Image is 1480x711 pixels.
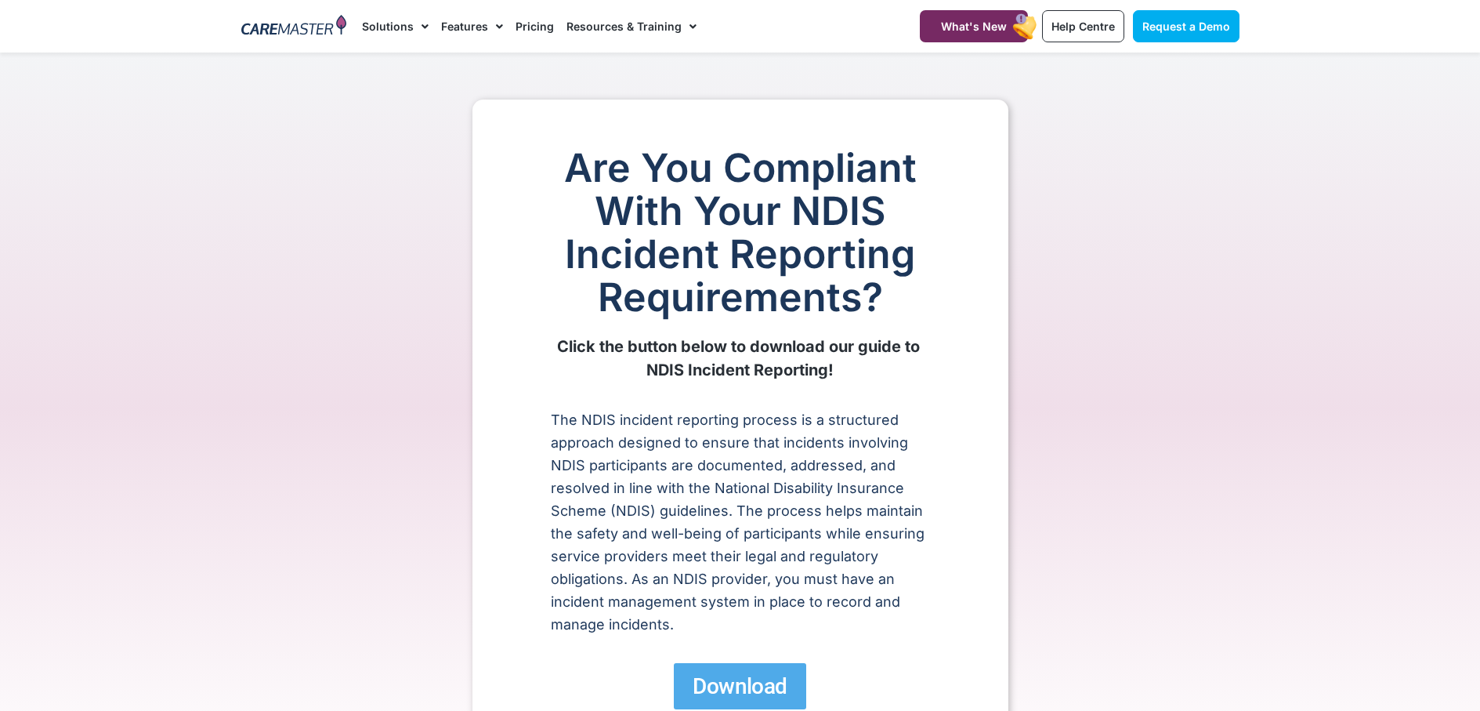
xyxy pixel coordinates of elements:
[693,673,787,700] span: Download
[920,10,1028,42] a: What's New
[674,663,805,709] a: Download
[1051,20,1115,33] span: Help Centre
[941,20,1007,33] span: What's New
[1142,20,1230,33] span: Request a Demo
[557,337,924,379] b: Click the button below to download our guide to NDIS Incident Reporting!
[241,15,347,38] img: CareMaster Logo
[1042,10,1124,42] a: Help Centre
[551,408,930,636] p: The NDIS incident reporting process is a structured approach designed to ensure that incidents in...
[1133,10,1239,42] a: Request a Demo
[551,147,930,319] h1: Are You Compliant With Your NDIS Incident Reporting Requirements?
